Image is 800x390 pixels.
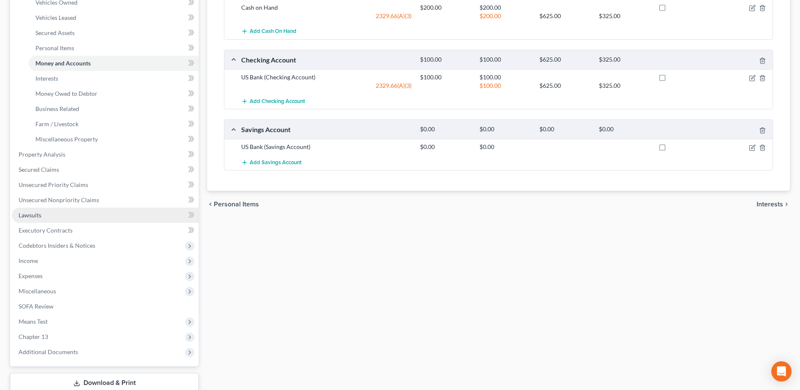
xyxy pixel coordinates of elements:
[19,257,38,264] span: Income
[416,125,475,133] div: $0.00
[475,143,535,151] div: $0.00
[29,116,199,132] a: Farm / Livestock
[19,211,41,219] span: Lawsuits
[250,28,296,35] span: Add Cash on Hand
[12,177,199,192] a: Unsecured Priority Claims
[535,125,595,133] div: $0.00
[783,201,790,208] i: chevron_right
[19,181,88,188] span: Unsecured Priority Claims
[237,143,416,151] div: US Bank (Savings Account)
[416,73,475,81] div: $100.00
[12,223,199,238] a: Executory Contracts
[535,81,595,90] div: $625.00
[19,287,56,295] span: Miscellaneous
[214,201,259,208] span: Personal Items
[35,29,75,36] span: Secured Assets
[19,196,99,203] span: Unsecured Nonpriority Claims
[241,24,296,39] button: Add Cash on Hand
[29,56,199,71] a: Money and Accounts
[475,81,535,90] div: $100.00
[237,55,416,64] div: Checking Account
[207,201,214,208] i: chevron_left
[757,201,783,208] span: Interests
[19,242,95,249] span: Codebtors Insiders & Notices
[35,44,74,51] span: Personal Items
[19,272,43,279] span: Expenses
[19,318,48,325] span: Means Test
[475,73,535,81] div: $100.00
[19,227,73,234] span: Executory Contracts
[475,12,535,20] div: $200.00
[595,12,654,20] div: $325.00
[771,361,792,382] div: Open Intercom Messenger
[12,162,199,177] a: Secured Claims
[237,125,416,134] div: Savings Account
[12,147,199,162] a: Property Analysis
[35,120,78,127] span: Farm / Livestock
[35,75,58,82] span: Interests
[19,166,59,173] span: Secured Claims
[19,303,54,310] span: SOFA Review
[29,41,199,56] a: Personal Items
[237,73,416,81] div: US Bank (Checking Account)
[535,56,595,64] div: $625.00
[19,151,65,158] span: Property Analysis
[241,154,302,170] button: Add Savings Account
[12,208,199,223] a: Lawsuits
[29,101,199,116] a: Business Related
[595,56,654,64] div: $325.00
[535,12,595,20] div: $625.00
[12,192,199,208] a: Unsecured Nonpriority Claims
[237,3,416,12] div: Cash on Hand
[250,98,305,105] span: Add Checking Account
[250,159,302,166] span: Add Savings Account
[416,56,475,64] div: $100.00
[35,135,98,143] span: Miscellaneous Property
[19,348,78,355] span: Additional Documents
[237,81,416,90] div: 2329.66(A)(3)
[35,105,79,112] span: Business Related
[237,12,416,20] div: 2329.66(A)(3)
[29,71,199,86] a: Interests
[416,143,475,151] div: $0.00
[475,3,535,12] div: $200.00
[29,25,199,41] a: Secured Assets
[595,125,654,133] div: $0.00
[207,201,259,208] button: chevron_left Personal Items
[12,299,199,314] a: SOFA Review
[29,10,199,25] a: Vehicles Leased
[241,93,305,109] button: Add Checking Account
[475,125,535,133] div: $0.00
[35,14,76,21] span: Vehicles Leased
[29,86,199,101] a: Money Owed to Debtor
[757,201,790,208] button: Interests chevron_right
[19,333,48,340] span: Chapter 13
[416,3,475,12] div: $200.00
[35,90,97,97] span: Money Owed to Debtor
[595,81,654,90] div: $325.00
[35,60,91,67] span: Money and Accounts
[475,56,535,64] div: $100.00
[29,132,199,147] a: Miscellaneous Property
